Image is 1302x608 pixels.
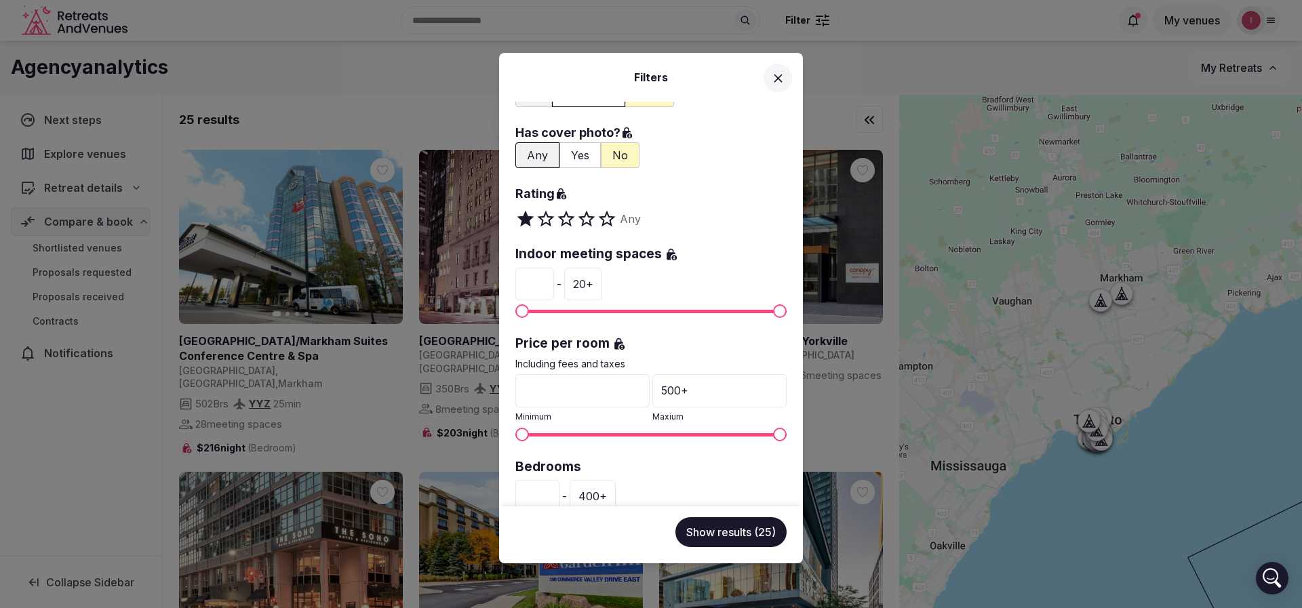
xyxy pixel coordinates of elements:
button: Show all venues [515,142,559,168]
label: Price per room [515,335,787,353]
span: Set rating to 3 [556,209,576,229]
button: Show results (25) [675,517,787,547]
label: Has cover photo? [515,123,787,142]
h2: Filters [515,69,787,85]
label: Rating [515,184,787,203]
span: - [562,488,567,504]
button: Show only venues with cover photos [559,142,601,168]
span: Set rating to 2 [536,209,556,229]
span: Set rating to 5 [597,209,617,229]
button: Show only venues without cover photos [601,142,639,168]
span: Maxium [652,411,684,422]
p: Including fees and taxes [515,357,787,371]
div: 20 + [564,268,602,300]
div: 400 + [570,480,616,512]
span: Set rating to 1 [515,209,536,229]
div: Open Intercom Messenger [1256,562,1288,594]
span: Any [620,211,641,227]
div: Filter venues by cover photo status [515,142,787,168]
label: Bedrooms [515,458,787,477]
span: Maximum [773,304,787,318]
span: Maximum [773,428,787,441]
span: Minimum [515,304,529,318]
label: Indoor meeting spaces [515,245,787,264]
span: Minimum [515,411,551,422]
div: 500 + [652,374,787,407]
span: Set rating to 4 [576,209,597,229]
span: - [557,276,561,292]
span: Minimum [515,428,529,441]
